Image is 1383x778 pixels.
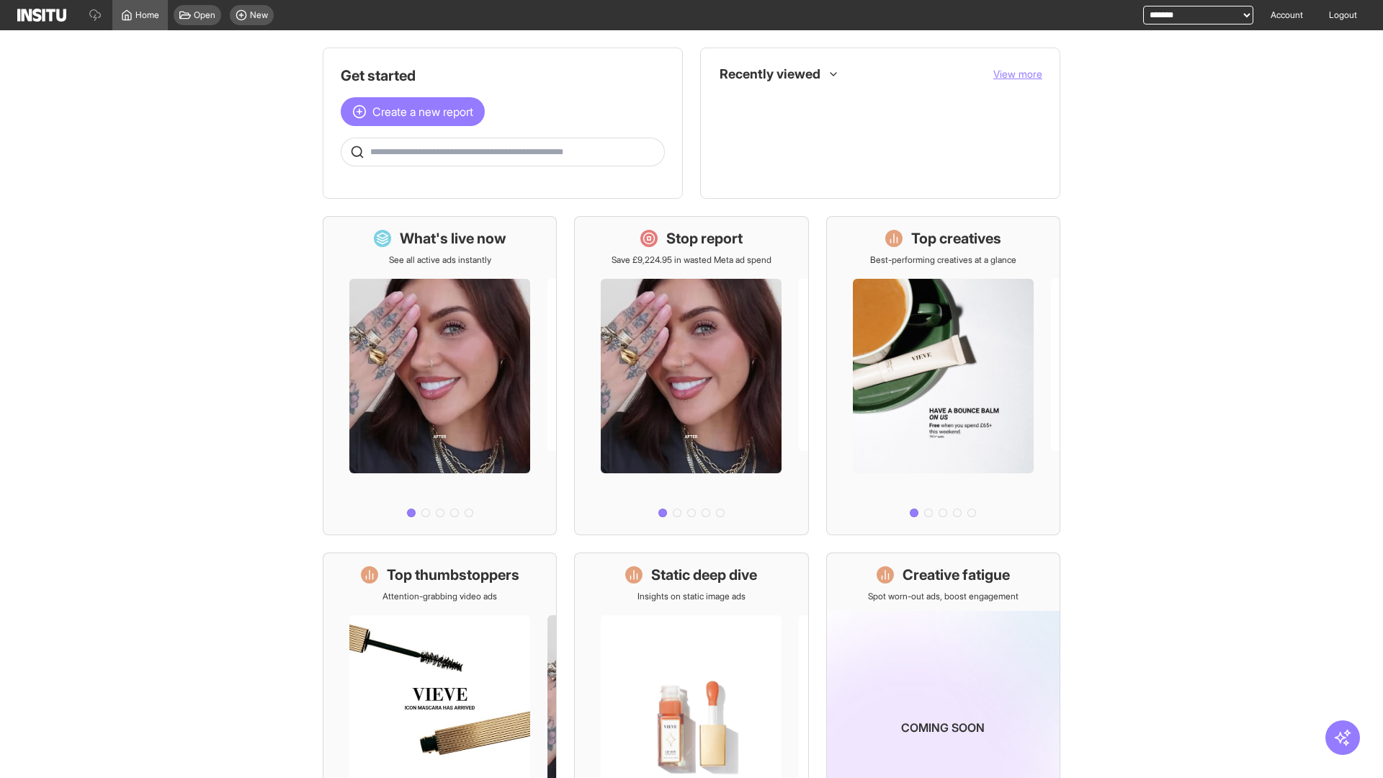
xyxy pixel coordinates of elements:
span: Create a new report [372,103,473,120]
a: Stop reportSave £9,224.95 in wasted Meta ad spend [574,216,808,535]
h1: Get started [341,66,665,86]
p: Attention-grabbing video ads [382,591,497,602]
span: Open [194,9,215,21]
h1: Top thumbstoppers [387,565,519,585]
span: Home [135,9,159,21]
a: What's live nowSee all active ads instantly [323,216,557,535]
a: Top creativesBest-performing creatives at a glance [826,216,1060,535]
p: Save £9,224.95 in wasted Meta ad spend [612,254,771,266]
h1: Top creatives [911,228,1001,249]
p: See all active ads instantly [389,254,491,266]
p: Best-performing creatives at a glance [870,254,1016,266]
span: New [250,9,268,21]
h1: Static deep dive [651,565,757,585]
img: Logo [17,9,66,22]
h1: What's live now [400,228,506,249]
span: View more [993,68,1042,80]
button: Create a new report [341,97,485,126]
button: View more [993,67,1042,81]
h1: Stop report [666,228,743,249]
p: Insights on static image ads [637,591,746,602]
